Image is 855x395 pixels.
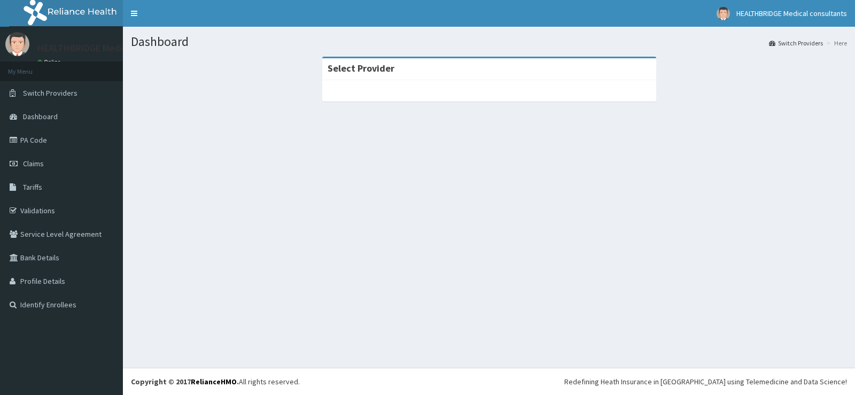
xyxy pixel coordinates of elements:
[191,377,237,386] a: RelianceHMO
[131,35,847,49] h1: Dashboard
[123,368,855,395] footer: All rights reserved.
[23,88,77,98] span: Switch Providers
[37,43,186,53] p: HEALTHBRIDGE Medical consultants
[328,62,394,74] strong: Select Provider
[23,182,42,192] span: Tariffs
[131,377,239,386] strong: Copyright © 2017 .
[824,38,847,48] li: Here
[23,112,58,121] span: Dashboard
[23,159,44,168] span: Claims
[564,376,847,387] div: Redefining Heath Insurance in [GEOGRAPHIC_DATA] using Telemedicine and Data Science!
[717,7,730,20] img: User Image
[37,58,63,66] a: Online
[5,32,29,56] img: User Image
[736,9,847,18] span: HEALTHBRIDGE Medical consultants
[769,38,823,48] a: Switch Providers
